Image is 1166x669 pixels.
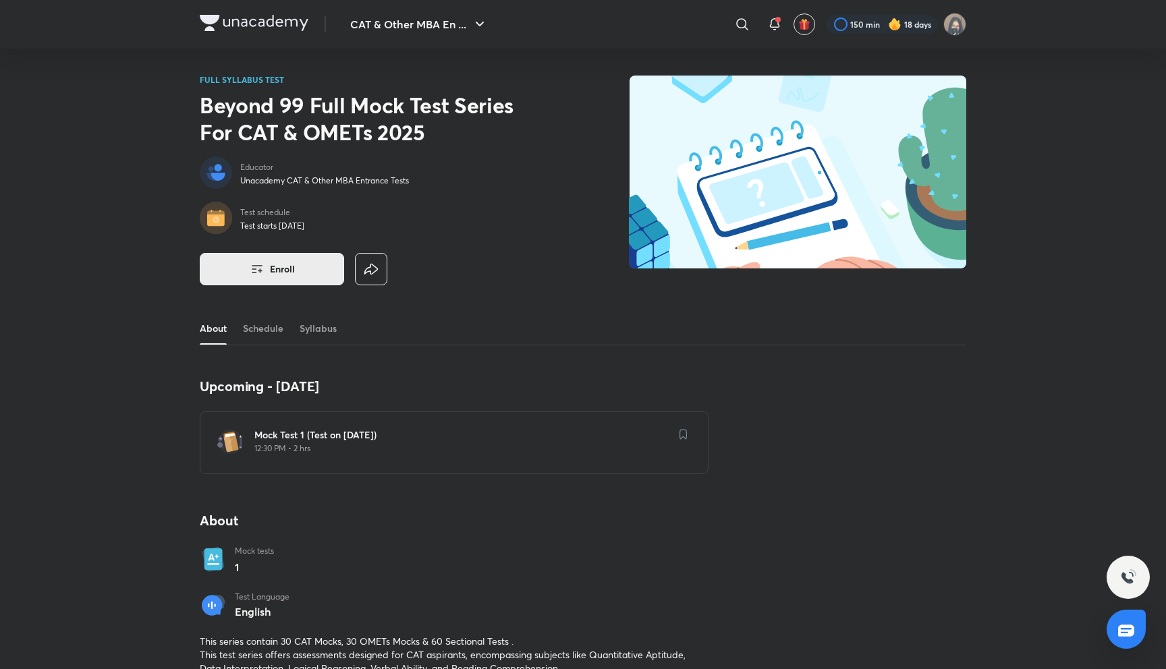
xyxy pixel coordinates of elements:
[1120,569,1136,585] img: ttu
[254,443,670,454] p: 12:30 PM • 2 hrs
[235,559,274,575] p: 1
[200,512,709,529] h4: About
[240,221,304,231] p: Test starts [DATE]
[943,13,966,36] img: Jarul Jangid
[300,312,337,345] a: Syllabus
[200,312,227,345] a: About
[200,15,308,31] img: Company Logo
[888,18,901,31] img: streak
[240,207,304,218] p: Test schedule
[235,606,289,618] p: English
[254,428,670,442] h6: Mock Test 1 (Test on [DATE])
[794,13,815,35] button: avatar
[200,253,344,285] button: Enroll
[798,18,810,30] img: avatar
[235,546,274,556] p: Mock tests
[235,591,289,602] p: Test Language
[342,11,496,38] button: CAT & Other MBA En ...
[240,175,409,186] p: Unacademy CAT & Other MBA Entrance Tests
[679,429,688,440] img: save
[200,76,545,84] p: FULL SYLLABUS TEST
[240,162,409,173] p: Educator
[270,262,295,276] span: Enroll
[200,92,545,146] h2: Beyond 99 Full Mock Test Series For CAT & OMETs 2025
[200,15,308,34] a: Company Logo
[217,428,244,455] img: test
[200,378,709,395] h4: Upcoming - [DATE]
[243,312,283,345] a: Schedule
